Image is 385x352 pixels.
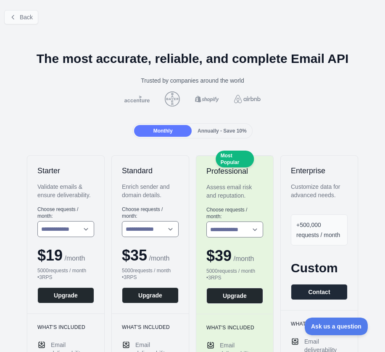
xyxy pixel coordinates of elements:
[122,324,179,331] h3: What's included
[305,318,368,335] iframe: Toggle Customer Support
[206,324,263,331] h3: What's included
[37,324,94,331] h3: What's included
[291,321,348,327] h3: What's included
